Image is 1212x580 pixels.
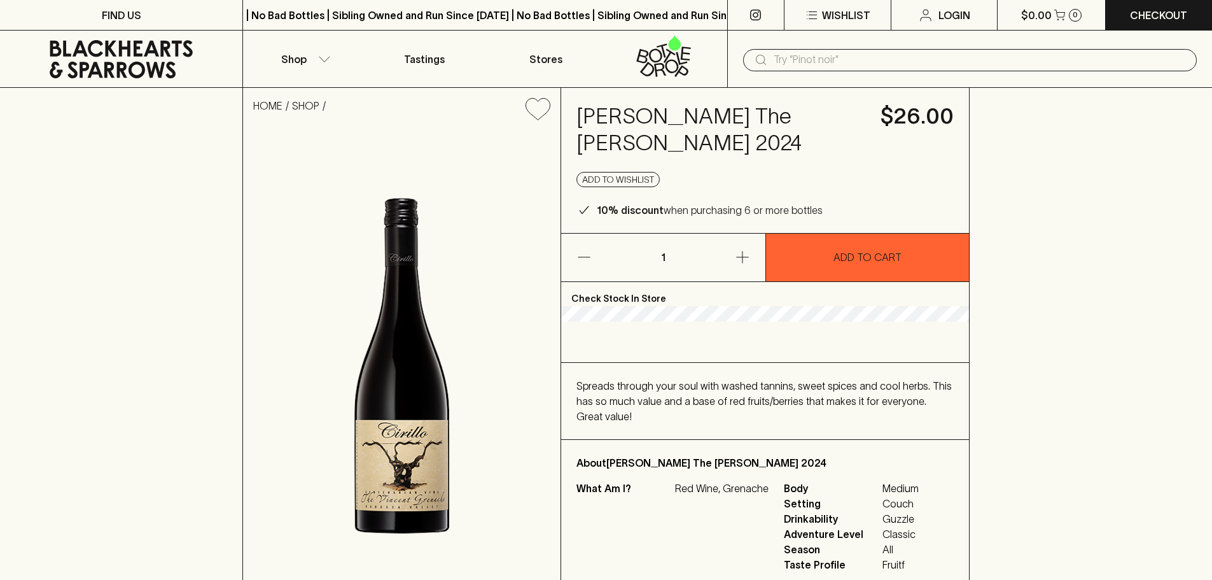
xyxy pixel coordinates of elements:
[576,380,952,422] span: Spreads through your soul with washed tannins, sweet spices and cool herbs. This has so much valu...
[520,93,555,125] button: Add to wishlist
[576,103,865,157] h4: [PERSON_NAME] The [PERSON_NAME] 2024
[774,50,1187,70] input: Try "Pinot noir"
[675,481,769,496] p: Red Wine, Grenache
[281,52,307,67] p: Shop
[881,103,954,130] h4: $26.00
[882,481,919,496] span: Medium
[766,234,970,281] button: ADD TO CART
[253,100,282,111] a: HOME
[882,542,919,557] span: All
[784,511,879,527] span: Drinkability
[784,496,879,511] span: Setting
[576,481,672,496] p: What Am I?
[938,8,970,23] p: Login
[597,202,823,218] p: when purchasing 6 or more bottles
[1130,8,1187,23] p: Checkout
[485,31,606,87] a: Stores
[243,31,364,87] button: Shop
[784,542,879,557] span: Season
[784,481,879,496] span: Body
[292,100,319,111] a: SHOP
[648,234,678,281] p: 1
[784,557,879,572] span: Taste Profile
[561,282,969,306] p: Check Stock In Store
[1021,8,1052,23] p: $0.00
[882,557,919,572] span: Fruitf
[576,172,660,187] button: Add to wishlist
[597,204,664,216] b: 10% discount
[833,250,902,265] p: ADD TO CART
[882,511,919,527] span: Guzzle
[404,52,445,67] p: Tastings
[1073,11,1078,18] p: 0
[882,527,919,542] span: Classic
[822,8,870,23] p: Wishlist
[364,31,485,87] a: Tastings
[576,455,954,470] p: About [PERSON_NAME] The [PERSON_NAME] 2024
[882,496,919,511] span: Couch
[102,8,141,23] p: FIND US
[784,527,879,542] span: Adventure Level
[529,52,562,67] p: Stores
